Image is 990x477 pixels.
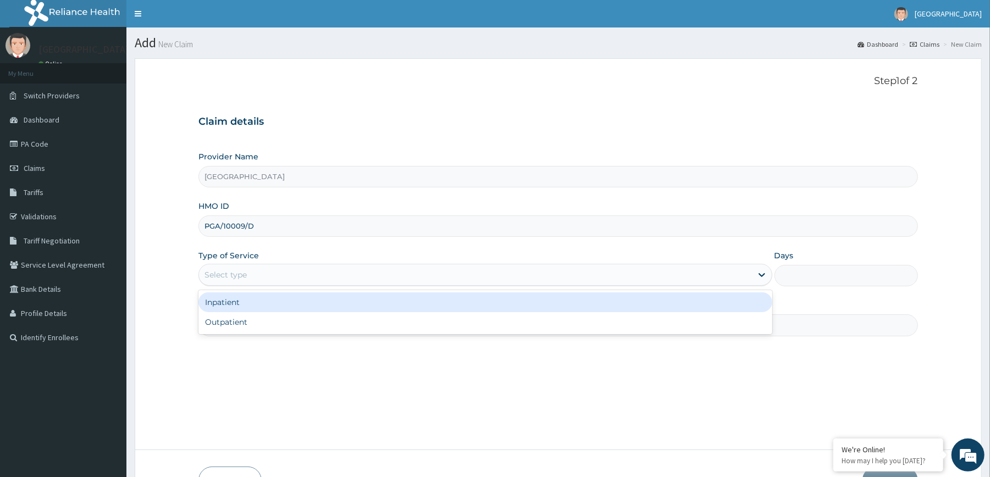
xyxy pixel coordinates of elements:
p: How may I help you today? [842,456,935,465]
img: User Image [894,7,908,21]
h1: Add [135,36,982,50]
div: Chat with us now [57,62,185,76]
span: Dashboard [24,115,59,125]
div: We're Online! [842,445,935,454]
p: Step 1 of 2 [198,75,917,87]
label: Days [775,250,794,261]
li: New Claim [941,40,982,49]
label: Provider Name [198,151,258,162]
p: [GEOGRAPHIC_DATA] [38,45,129,54]
div: Minimize live chat window [180,5,207,32]
a: Claims [910,40,939,49]
span: Claims [24,163,45,173]
small: New Claim [156,40,193,48]
span: We're online! [64,138,152,249]
div: Inpatient [198,292,772,312]
div: Outpatient [198,312,772,332]
input: Enter HMO ID [198,215,917,237]
img: d_794563401_company_1708531726252_794563401 [20,55,45,82]
textarea: Type your message and hit 'Enter' [5,300,209,339]
a: Dashboard [858,40,898,49]
label: HMO ID [198,201,229,212]
span: Tariff Negotiation [24,236,80,246]
span: [GEOGRAPHIC_DATA] [915,9,982,19]
span: Tariffs [24,187,43,197]
div: Select type [204,269,247,280]
img: User Image [5,33,30,58]
label: Type of Service [198,250,259,261]
h3: Claim details [198,116,917,128]
a: Online [38,60,65,68]
span: Switch Providers [24,91,80,101]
